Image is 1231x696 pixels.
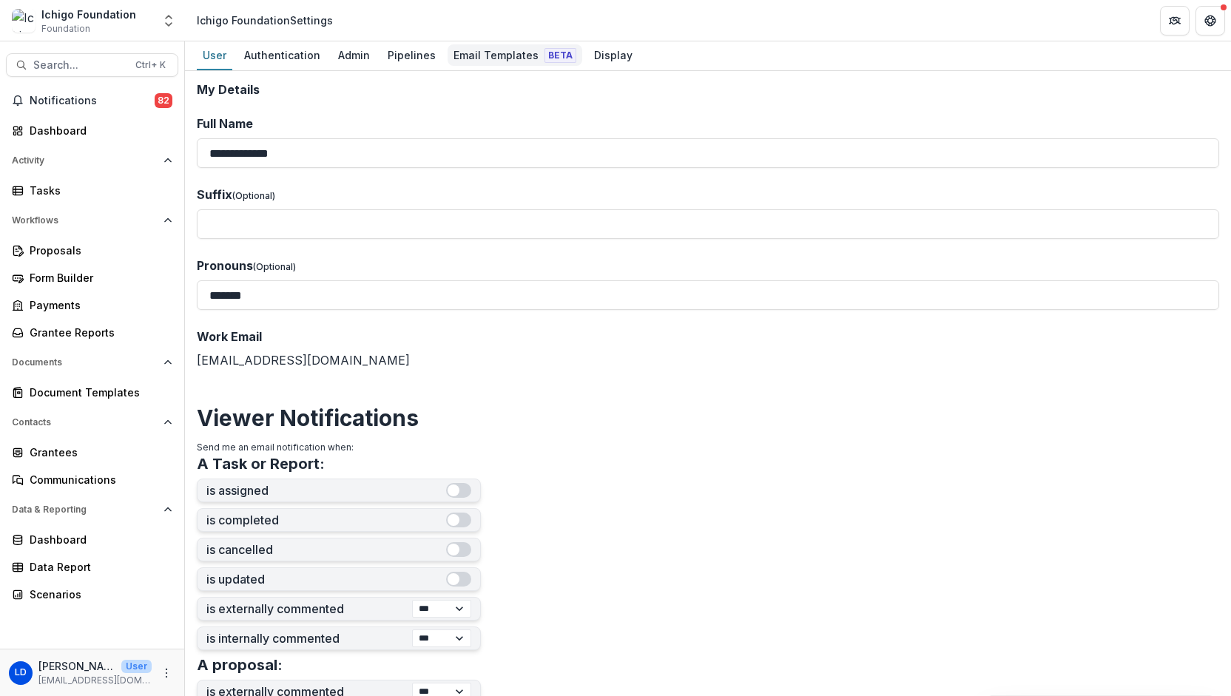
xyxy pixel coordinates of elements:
[12,9,36,33] img: Ichigo Foundation
[197,455,325,473] h3: A Task or Report:
[12,504,158,515] span: Data & Reporting
[206,602,412,616] label: is externally commented
[121,660,152,673] p: User
[41,22,90,36] span: Foundation
[191,10,339,31] nav: breadcrumb
[332,41,376,70] a: Admin
[6,380,178,405] a: Document Templates
[38,674,152,687] p: [EMAIL_ADDRESS][DOMAIN_NAME]
[6,89,178,112] button: Notifications82
[206,572,446,587] label: is updated
[238,44,326,66] div: Authentication
[197,442,354,453] span: Send me an email notification when:
[30,95,155,107] span: Notifications
[12,155,158,166] span: Activity
[197,13,333,28] div: Ichigo Foundation Settings
[6,467,178,492] a: Communications
[30,472,166,487] div: Communications
[6,293,178,317] a: Payments
[6,178,178,203] a: Tasks
[30,385,166,400] div: Document Templates
[30,243,166,258] div: Proposals
[30,123,166,138] div: Dashboard
[6,53,178,77] button: Search...
[158,6,179,36] button: Open entity switcher
[132,57,169,73] div: Ctrl + K
[197,329,262,344] span: Work Email
[12,417,158,428] span: Contacts
[30,587,166,602] div: Scenarios
[1160,6,1190,36] button: Partners
[197,187,232,202] span: Suffix
[6,320,178,345] a: Grantee Reports
[30,297,166,313] div: Payments
[197,41,232,70] a: User
[544,48,576,63] span: Beta
[6,209,178,232] button: Open Workflows
[238,41,326,70] a: Authentication
[30,559,166,575] div: Data Report
[12,215,158,226] span: Workflows
[30,445,166,460] div: Grantees
[448,41,582,70] a: Email Templates Beta
[197,116,253,131] span: Full Name
[158,664,175,682] button: More
[6,238,178,263] a: Proposals
[382,41,442,70] a: Pipelines
[155,93,172,108] span: 82
[588,44,638,66] div: Display
[197,656,283,674] h3: A proposal:
[1195,6,1225,36] button: Get Help
[6,555,178,579] a: Data Report
[30,325,166,340] div: Grantee Reports
[206,513,446,527] label: is completed
[30,183,166,198] div: Tasks
[15,668,27,678] div: Laurel Dumont
[41,7,136,22] div: Ichigo Foundation
[206,543,446,557] label: is cancelled
[12,357,158,368] span: Documents
[38,658,115,674] p: [PERSON_NAME]
[588,41,638,70] a: Display
[6,440,178,464] a: Grantees
[6,498,178,521] button: Open Data & Reporting
[197,44,232,66] div: User
[6,149,178,172] button: Open Activity
[6,582,178,607] a: Scenarios
[6,527,178,552] a: Dashboard
[448,44,582,66] div: Email Templates
[232,190,275,201] span: (Optional)
[6,266,178,290] a: Form Builder
[197,328,1219,369] div: [EMAIL_ADDRESS][DOMAIN_NAME]
[30,532,166,547] div: Dashboard
[206,484,446,498] label: is assigned
[382,44,442,66] div: Pipelines
[253,261,296,272] span: (Optional)
[197,258,253,273] span: Pronouns
[30,270,166,286] div: Form Builder
[33,59,127,72] span: Search...
[6,410,178,434] button: Open Contacts
[206,632,412,646] label: is internally commented
[197,83,1219,97] h2: My Details
[197,405,1219,431] h2: Viewer Notifications
[6,351,178,374] button: Open Documents
[332,44,376,66] div: Admin
[6,118,178,143] a: Dashboard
